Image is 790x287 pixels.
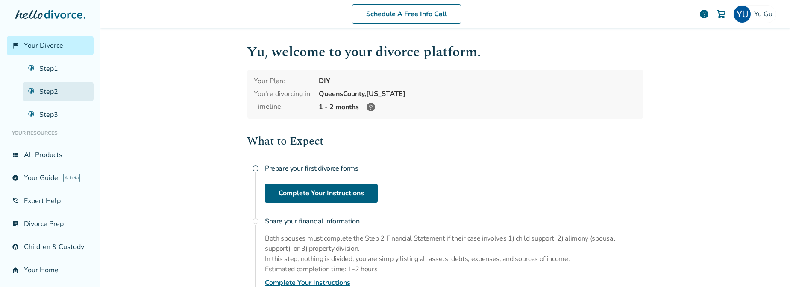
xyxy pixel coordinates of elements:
[23,105,94,125] a: Step3
[734,6,751,23] img: YU GU
[12,267,19,273] span: garage_home
[265,233,643,254] p: Both spouses must complete the Step 2 Financial Statement if their case involves 1) child support...
[7,237,94,257] a: account_childChildren & Custody
[7,191,94,211] a: phone_in_talkExpert Help
[24,41,63,50] span: Your Divorce
[12,244,19,250] span: account_child
[254,102,312,112] div: Timeline:
[754,9,776,19] span: Yu Gu
[12,42,19,49] span: flag_2
[716,9,726,19] img: Cart
[319,76,637,86] div: DIY
[7,214,94,234] a: list_alt_checkDivorce Prep
[7,168,94,188] a: exploreYour GuideAI beta
[12,220,19,227] span: list_alt_check
[252,165,259,172] span: radio_button_unchecked
[12,151,19,158] span: view_list
[254,89,312,99] div: You're divorcing in:
[63,174,80,182] span: AI beta
[247,133,643,150] h2: What to Expect
[12,174,19,181] span: explore
[319,89,637,99] div: Queens County, [US_STATE]
[352,4,461,24] a: Schedule A Free Info Call
[319,102,637,112] div: 1 - 2 months
[23,82,94,101] a: Step2
[7,36,94,55] a: flag_2Your Divorce
[265,254,643,264] p: In this step, nothing is divided, you are simply listing all assets, debts, expenses, and sources...
[265,184,378,203] a: Complete Your Instructions
[265,264,643,274] p: Estimated completion time: 1-2 hours
[254,76,312,86] div: Your Plan:
[247,42,643,63] h1: Yu , welcome to your divorce platform.
[265,160,643,177] h4: Prepare your first divorce forms
[23,59,94,78] a: Step1
[7,125,94,142] li: Your Resources
[265,213,643,230] h4: Share your financial information
[7,145,94,165] a: view_listAll Products
[7,260,94,280] a: garage_homeYour Home
[12,197,19,204] span: phone_in_talk
[699,9,709,19] a: help
[252,218,259,225] span: radio_button_unchecked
